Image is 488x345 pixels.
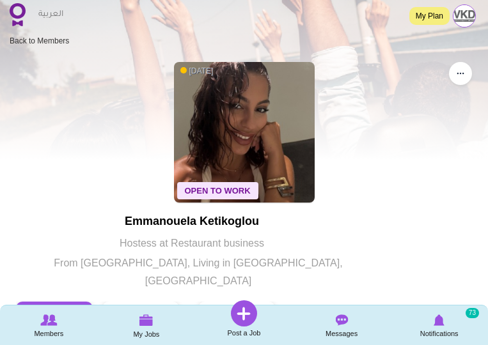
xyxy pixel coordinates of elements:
a: Messages Messages [293,307,391,343]
img: Post a Job [231,300,257,326]
a: My Plan [409,7,450,25]
span: [DATE] [180,66,214,77]
img: My Jobs [139,314,153,326]
img: Home [10,3,26,26]
button: ... [449,62,472,85]
h1: Emmanouela Ketikoglou [16,215,368,228]
p: From [GEOGRAPHIC_DATA], Living in [GEOGRAPHIC_DATA], [GEOGRAPHIC_DATA] [16,254,368,290]
a: My Jobs My Jobs [98,307,196,344]
a: Back to Members [10,36,69,45]
img: Browse Members [40,314,57,326]
a: Notifications Notifications 73 [390,307,488,343]
span: Post a Job [227,326,260,339]
img: Notifications [434,314,445,326]
span: Members [34,327,63,340]
a: العربية [32,2,70,27]
a: Post a Job Post a Job [195,300,293,339]
span: Messages [326,327,358,340]
span: Open To Work [177,182,258,199]
img: Messages [335,314,348,326]
span: My Jobs [133,328,159,341]
p: Hostess at Restaurant business [16,234,368,252]
span: Notifications [420,327,459,340]
small: 73 [466,308,479,318]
